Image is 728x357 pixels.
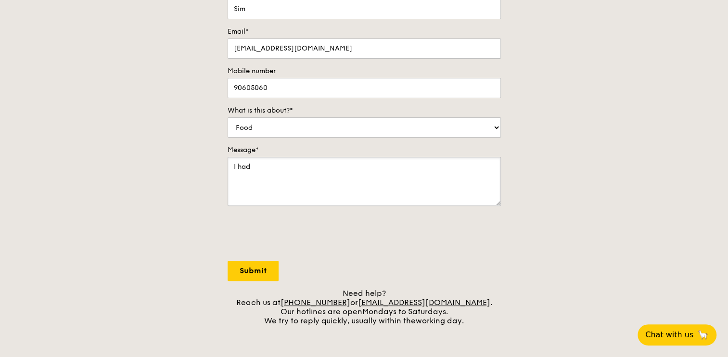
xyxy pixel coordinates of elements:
[228,145,501,155] label: Message*
[228,261,279,281] input: Submit
[645,329,693,341] span: Chat with us
[416,316,464,325] span: working day.
[228,289,501,325] div: Need help? Reach us at or . Our hotlines are open We try to reply quickly, usually within the
[228,106,501,115] label: What is this about?*
[697,329,709,341] span: 🦙
[358,298,490,307] a: [EMAIL_ADDRESS][DOMAIN_NAME]
[228,27,501,37] label: Email*
[228,216,374,253] iframe: reCAPTCHA
[638,324,716,345] button: Chat with us🦙
[281,298,350,307] a: [PHONE_NUMBER]
[228,66,501,76] label: Mobile number
[362,307,448,316] span: Mondays to Saturdays.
